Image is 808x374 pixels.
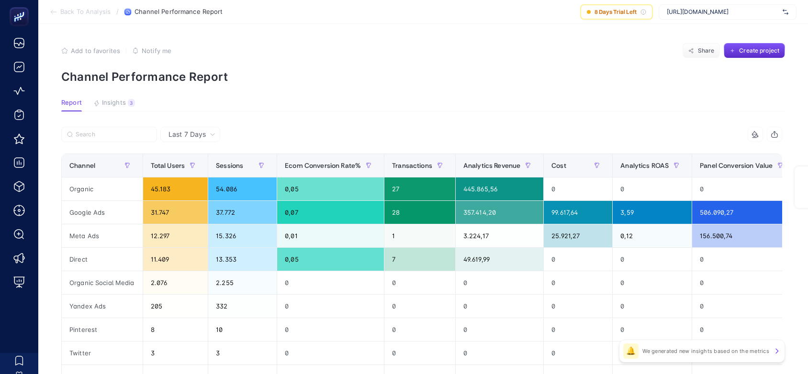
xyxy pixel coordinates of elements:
[142,47,171,55] span: Notify me
[143,248,208,271] div: 11.409
[208,248,277,271] div: 13.353
[76,131,151,138] input: Search
[544,248,612,271] div: 0
[208,271,277,294] div: 2.255
[456,318,543,341] div: 0
[613,201,692,224] div: 3,59
[613,271,692,294] div: 0
[143,271,208,294] div: 2.076
[277,295,384,318] div: 0
[384,224,455,247] div: 1
[667,8,779,16] span: [URL][DOMAIN_NAME]
[132,47,171,55] button: Notify me
[463,162,520,169] span: Analytics Revenue
[692,271,796,294] div: 0
[692,248,796,271] div: 0
[783,7,788,17] img: svg%3e
[544,224,612,247] div: 25.921,27
[544,177,612,200] div: 0
[143,318,208,341] div: 8
[456,201,543,224] div: 357.414,20
[692,318,796,341] div: 0
[739,47,779,55] span: Create project
[456,224,543,247] div: 3.224,17
[544,271,612,294] div: 0
[544,341,612,364] div: 0
[384,271,455,294] div: 0
[698,47,715,55] span: Share
[456,248,543,271] div: 49.619,99
[456,295,543,318] div: 0
[613,341,692,364] div: 0
[208,318,277,341] div: 10
[277,201,384,224] div: 0,07
[456,271,543,294] div: 0
[613,295,692,318] div: 0
[277,248,384,271] div: 0,05
[277,341,384,364] div: 0
[384,295,455,318] div: 0
[285,162,361,169] span: Ecom Conversion Rate%
[62,271,143,294] div: Organic Social Media
[613,224,692,247] div: 0,12
[724,43,785,58] button: Create project
[62,201,143,224] div: Google Ads
[61,99,82,107] span: Report
[208,341,277,364] div: 3
[384,318,455,341] div: 0
[692,201,796,224] div: 506.090,27
[208,201,277,224] div: 37.772
[700,162,773,169] span: Panel Conversion Value
[551,162,566,169] span: Cost
[392,162,432,169] span: Transactions
[544,295,612,318] div: 0
[456,341,543,364] div: 0
[384,201,455,224] div: 28
[62,318,143,341] div: Pinterest
[143,224,208,247] div: 12.297
[683,43,720,58] button: Share
[544,201,612,224] div: 99.617,64
[620,162,669,169] span: Analytics ROAS
[692,295,796,318] div: 0
[151,162,185,169] span: Total Users
[208,295,277,318] div: 332
[208,224,277,247] div: 15.326
[216,162,243,169] span: Sessions
[135,8,223,16] span: Channel Performance Report
[692,177,796,200] div: 0
[62,177,143,200] div: Organic
[384,177,455,200] div: 27
[692,224,796,247] div: 156.500,74
[62,248,143,271] div: Direct
[61,47,120,55] button: Add to favorites
[623,343,639,359] div: 🔔
[116,8,119,15] span: /
[642,347,769,355] p: We generated new insights based on the metrics
[143,295,208,318] div: 205
[384,341,455,364] div: 0
[277,177,384,200] div: 0,05
[384,248,455,271] div: 7
[613,177,692,200] div: 0
[102,99,126,107] span: Insights
[71,47,120,55] span: Add to favorites
[277,318,384,341] div: 0
[277,224,384,247] div: 0,01
[143,341,208,364] div: 3
[143,201,208,224] div: 31.747
[62,341,143,364] div: Twitter
[277,271,384,294] div: 0
[61,70,785,84] p: Channel Performance Report
[208,177,277,200] div: 54.086
[62,224,143,247] div: Meta Ads
[69,162,95,169] span: Channel
[613,318,692,341] div: 0
[62,295,143,318] div: Yandex Ads
[143,177,208,200] div: 45.183
[60,8,111,16] span: Back To Analysis
[456,177,543,200] div: 445.865,56
[595,8,637,16] span: 8 Days Trial Left
[168,130,206,139] span: Last 7 Days
[613,248,692,271] div: 0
